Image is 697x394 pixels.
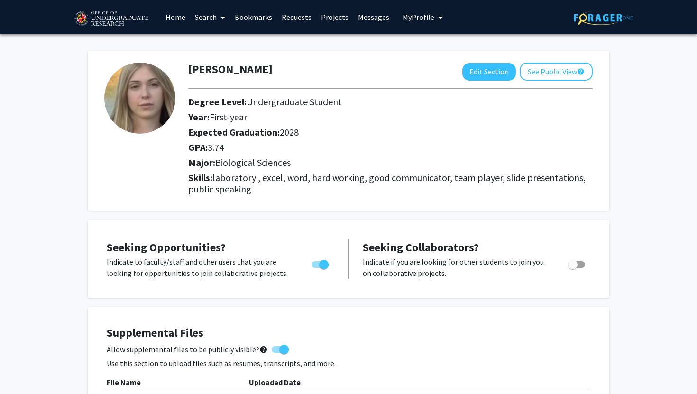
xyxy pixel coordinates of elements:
span: laboratory , excel, word, hard working, good communicator, team player, slide presentations, publ... [188,172,586,195]
mat-icon: help [577,66,585,77]
h2: Skills: [188,172,593,195]
p: Indicate if you are looking for other students to join you on collaborative projects. [363,256,550,279]
div: Toggle [308,256,334,270]
button: See Public View [520,63,593,81]
img: ForagerOne Logo [574,10,633,25]
span: Biological Sciences [215,156,291,168]
h2: Year: [188,111,589,123]
span: Undergraduate Student [247,96,342,108]
h4: Supplemental Files [107,326,590,340]
div: Toggle [564,256,590,270]
a: Messages [353,0,394,34]
img: Profile Picture [104,63,175,134]
span: My Profile [403,12,434,22]
p: Indicate to faculty/staff and other users that you are looking for opportunities to join collabor... [107,256,293,279]
a: Home [161,0,190,34]
p: Use this section to upload files such as resumes, transcripts, and more. [107,357,590,369]
mat-icon: help [259,344,268,355]
button: Edit Section [462,63,516,81]
a: Projects [316,0,353,34]
b: File Name [107,377,141,387]
a: Requests [277,0,316,34]
span: Allow supplemental files to be publicly visible? [107,344,268,355]
span: First-year [210,111,247,123]
iframe: Chat [7,351,40,387]
h2: Expected Graduation: [188,127,589,138]
span: Seeking Opportunities? [107,240,226,255]
h2: GPA: [188,142,589,153]
span: 3.74 [208,141,224,153]
span: Seeking Collaborators? [363,240,479,255]
a: Bookmarks [230,0,277,34]
b: Uploaded Date [249,377,301,387]
h1: [PERSON_NAME] [188,63,273,76]
h2: Degree Level: [188,96,589,108]
h2: Major: [188,157,593,168]
span: 2028 [280,126,299,138]
img: University of Maryland Logo [71,7,151,31]
a: Search [190,0,230,34]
